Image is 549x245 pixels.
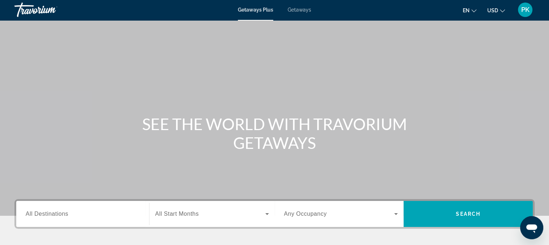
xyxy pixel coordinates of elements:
button: Change language [463,5,476,16]
iframe: Кнопка запуска окна обмена сообщениями [520,216,543,239]
button: User Menu [516,2,535,17]
a: Getaways [288,7,311,13]
span: All Start Months [155,211,199,217]
button: Change currency [487,5,505,16]
span: PK [521,6,530,13]
a: Getaways Plus [238,7,273,13]
button: Search [404,201,533,227]
span: Any Occupancy [284,211,327,217]
span: en [463,8,470,13]
span: All Destinations [26,211,68,217]
h1: SEE THE WORLD WITH TRAVORIUM GETAWAYS [139,115,410,152]
span: USD [487,8,498,13]
div: Search widget [16,201,533,227]
span: Search [456,211,480,217]
a: Travorium [14,0,87,19]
